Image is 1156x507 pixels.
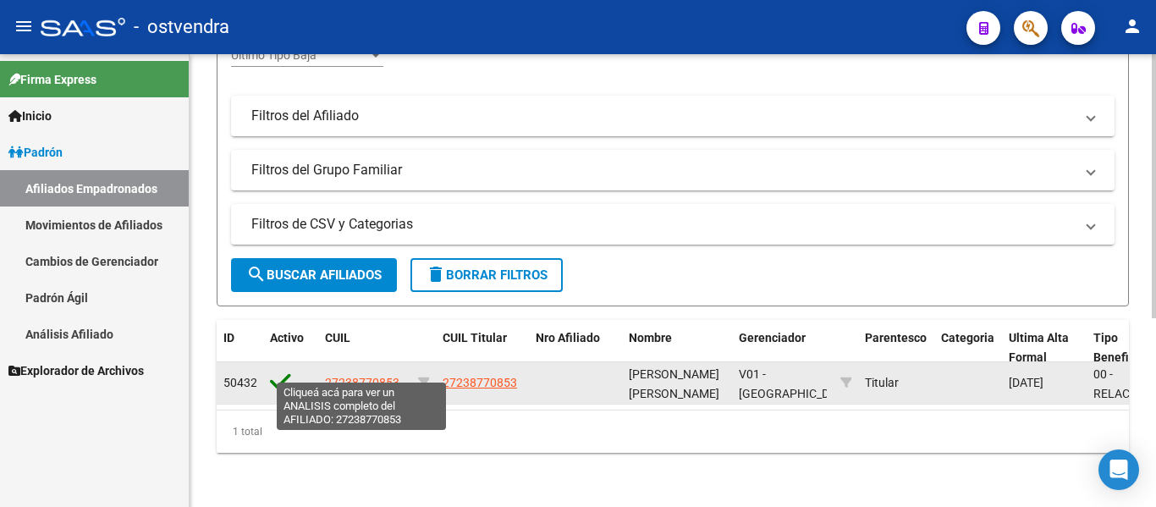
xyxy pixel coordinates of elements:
[622,320,732,376] datatable-header-cell: Nombre
[231,48,368,63] span: Ultimo Tipo Baja
[1009,331,1069,364] span: Ultima Alta Formal
[8,143,63,162] span: Padrón
[325,376,399,389] span: 27238770853
[231,204,1115,245] mat-expansion-panel-header: Filtros de CSV y Categorias
[223,376,257,389] span: 50432
[443,376,517,389] span: 27238770853
[217,411,1129,453] div: 1 total
[536,331,600,344] span: Nro Afiliado
[732,320,834,376] datatable-header-cell: Gerenciador
[410,258,563,292] button: Borrar Filtros
[246,267,382,283] span: Buscar Afiliados
[426,264,446,284] mat-icon: delete
[134,8,229,46] span: - ostvendra
[629,367,719,400] span: [PERSON_NAME] [PERSON_NAME]
[270,331,304,344] span: Activo
[1009,373,1080,393] div: [DATE]
[251,107,1074,125] mat-panel-title: Filtros del Afiliado
[246,264,267,284] mat-icon: search
[865,331,927,344] span: Parentesco
[443,331,507,344] span: CUIL Titular
[251,161,1074,179] mat-panel-title: Filtros del Grupo Familiar
[8,107,52,125] span: Inicio
[529,320,622,376] datatable-header-cell: Nro Afiliado
[231,150,1115,190] mat-expansion-panel-header: Filtros del Grupo Familiar
[941,331,994,344] span: Categoria
[934,320,1002,376] datatable-header-cell: Categoria
[251,215,1074,234] mat-panel-title: Filtros de CSV y Categorias
[1122,16,1142,36] mat-icon: person
[858,320,934,376] datatable-header-cell: Parentesco
[223,331,234,344] span: ID
[263,320,318,376] datatable-header-cell: Activo
[629,331,672,344] span: Nombre
[8,361,144,380] span: Explorador de Archivos
[865,376,899,389] span: Titular
[739,367,853,400] span: V01 - [GEOGRAPHIC_DATA]
[1087,320,1154,376] datatable-header-cell: Tipo Beneficiario
[231,96,1115,136] mat-expansion-panel-header: Filtros del Afiliado
[325,331,350,344] span: CUIL
[318,320,411,376] datatable-header-cell: CUIL
[8,70,96,89] span: Firma Express
[217,320,263,376] datatable-header-cell: ID
[739,331,806,344] span: Gerenciador
[436,320,529,376] datatable-header-cell: CUIL Titular
[1002,320,1087,376] datatable-header-cell: Ultima Alta Formal
[231,258,397,292] button: Buscar Afiliados
[1098,449,1139,490] div: Open Intercom Messenger
[14,16,34,36] mat-icon: menu
[426,267,548,283] span: Borrar Filtros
